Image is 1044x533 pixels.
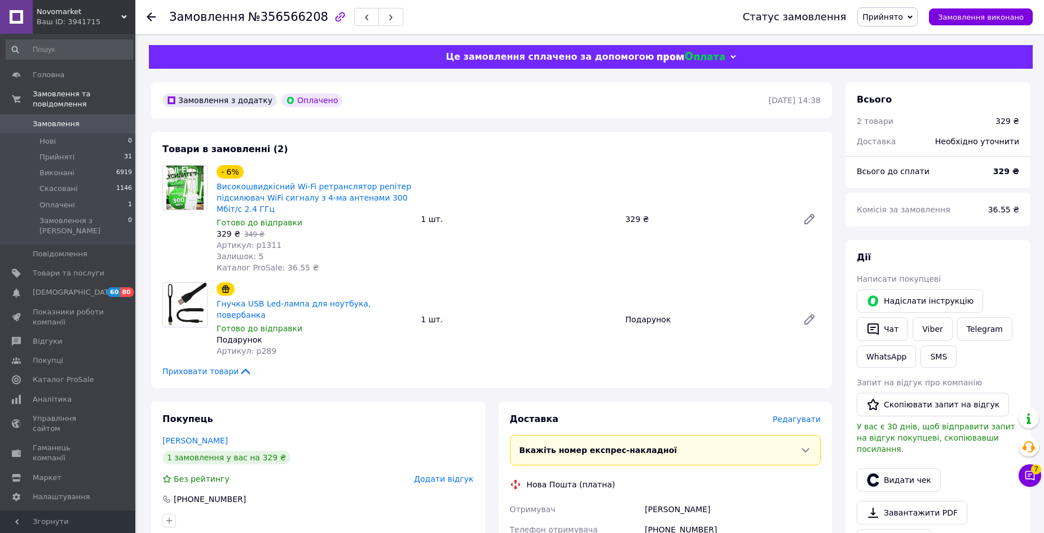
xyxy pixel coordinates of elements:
span: Покупець [162,414,213,424]
div: Повернутися назад [147,11,156,23]
span: Замовлення [33,119,80,129]
span: Налаштування [33,492,90,502]
span: Готово до відправки [217,324,302,333]
div: Подарунок [621,312,794,327]
span: Аналітика [33,394,72,405]
div: Необхідно уточнити [928,129,1026,154]
span: [DEMOGRAPHIC_DATA] [33,287,116,297]
span: Написати покупцеві [857,274,941,283]
span: Товари та послуги [33,268,104,278]
div: Статус замовлення [743,11,847,23]
span: 329 ₴ [217,229,240,238]
span: Без рейтингу [174,474,230,483]
a: [PERSON_NAME] [162,436,228,445]
span: Виконані [39,168,74,178]
span: Покупці [33,356,63,366]
div: Нова Пошта (платна) [524,479,618,490]
a: Високошвидкісний Wi-Fi ретранслятор репітер підсилювач WiFi сигналу з 4-ма антенами 300 Мбіт/с 2.... [217,182,411,214]
span: Приховати товари [162,366,252,377]
span: Замовлення [169,10,245,24]
span: 80 [120,287,133,297]
div: - 6% [217,165,244,179]
span: Артикул: р1311 [217,241,281,250]
button: Скопіювати запит на відгук [857,393,1009,416]
span: Управління сайтом [33,414,104,434]
span: 1146 [116,184,132,194]
span: Каталог ProSale [33,375,94,385]
span: Це замовлення сплачено за допомогою [446,51,654,62]
span: 7 [1031,464,1041,474]
span: Скасовані [39,184,78,194]
div: Подарунок [217,334,412,345]
div: 329 ₴ [995,116,1019,127]
div: [PHONE_NUMBER] [173,494,247,505]
a: Telegram [957,317,1012,341]
span: Відгуки [33,336,62,347]
span: Показники роботи компанії [33,307,104,327]
div: 1 замовлення у вас на 329 ₴ [162,451,290,464]
span: Замовлення виконано [938,13,1024,21]
span: 0 [128,136,132,146]
div: 1 шт. [416,312,620,327]
span: Прийняті [39,152,74,162]
span: 349 ₴ [244,230,265,238]
span: Доставка [510,414,559,424]
span: Дії [857,252,871,263]
span: Вкажіть номер експрес-накладної [519,446,677,455]
span: Novomarket [37,7,121,17]
span: Доставка [857,137,896,146]
span: Повідомлення [33,249,87,259]
span: Редагувати [773,415,821,424]
img: Високошвидкісний Wi-Fi ретранслятор репітер підсилювач WiFi сигналу з 4-ма антенами 300 Мбіт/с 2.... [166,166,204,210]
span: 2 товари [857,117,893,126]
button: Замовлення виконано [929,8,1033,25]
a: Редагувати [798,308,821,331]
div: 329 ₴ [621,211,794,227]
a: Гнучка USB Led-лампа для ноутбука, повербанка [217,299,371,319]
span: Артикул: р289 [217,347,276,356]
div: Оплачено [281,94,342,107]
div: Ваш ID: 3941715 [37,17,135,27]
a: Завантажити PDF [857,501,967,525]
span: №356566208 [248,10,328,24]
a: Viber [913,317,952,341]
div: [PERSON_NAME] [642,499,823,519]
span: Прийнято [862,12,903,21]
span: Оплачені [39,200,75,210]
span: У вас є 30 днів, щоб відправити запит на відгук покупцеві, скопіювавши посилання. [857,422,1015,454]
span: Замовлення з [PERSON_NAME] [39,216,128,236]
span: 6919 [116,168,132,178]
a: WhatsApp [857,345,916,368]
span: Отримувач [510,505,556,514]
time: [DATE] 14:38 [769,96,821,105]
span: Додати відгук [414,474,473,483]
span: Головна [33,70,64,80]
span: Каталог ProSale: 36.55 ₴ [217,263,319,272]
span: 0 [128,216,132,236]
span: 60 [107,287,120,297]
button: Видати чек [857,468,941,492]
span: Залишок: 5 [217,252,264,261]
button: Надіслати інструкцію [857,289,983,313]
span: Товари в замовленні (2) [162,144,288,154]
span: Запит на відгук про компанію [857,378,982,387]
input: Пошук [6,39,133,60]
span: 36.55 ₴ [988,205,1019,214]
a: Редагувати [798,208,821,230]
span: Гаманець компанії [33,443,104,463]
div: Замовлення з додатку [162,94,277,107]
span: Всього [857,94,892,105]
img: evopay logo [657,52,725,63]
button: Чат з покупцем7 [1019,464,1041,487]
span: 1 [128,200,132,210]
span: Маркет [33,473,61,483]
b: 329 ₴ [993,167,1019,176]
button: Чат [857,317,908,341]
img: Гнучка USB Led-лампа для ноутбука, повербанка [164,283,206,327]
span: Замовлення та повідомлення [33,89,135,109]
button: SMS [920,345,957,368]
div: 1 шт. [416,211,620,227]
span: Комісія за замовлення [857,205,950,214]
span: Готово до відправки [217,218,302,227]
span: Всього до сплати [857,167,930,176]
